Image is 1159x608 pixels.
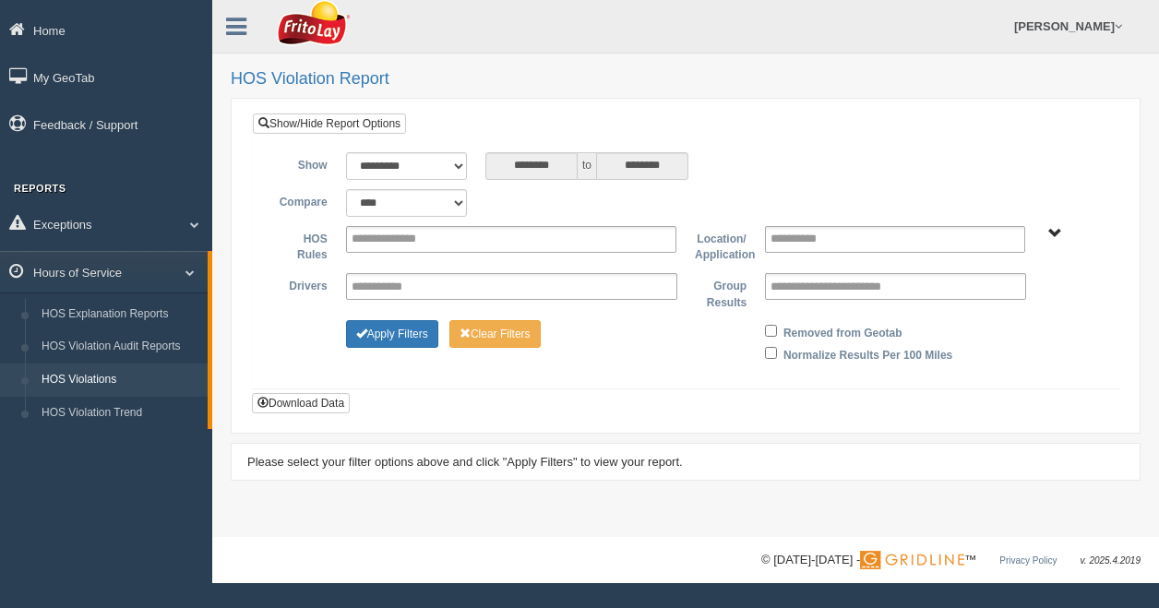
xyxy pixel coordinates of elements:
a: HOS Violations [33,364,208,397]
a: HOS Explanation Reports [33,298,208,331]
a: HOS Violation Trend [33,397,208,430]
label: Group Results [687,273,757,311]
label: Location/ Application [686,226,756,264]
label: Drivers [267,273,337,295]
a: Privacy Policy [999,555,1057,566]
a: Show/Hide Report Options [253,113,406,134]
label: Removed from Geotab [783,320,902,342]
img: Gridline [860,551,964,569]
button: Change Filter Options [346,320,438,348]
div: © [DATE]-[DATE] - ™ [761,551,1141,570]
span: to [578,152,596,180]
label: Normalize Results Per 100 Miles [783,342,952,364]
a: HOS Violation Audit Reports [33,330,208,364]
button: Download Data [252,393,350,413]
span: Please select your filter options above and click "Apply Filters" to view your report. [247,455,683,469]
label: HOS Rules [267,226,337,264]
label: Compare [267,189,337,211]
span: v. 2025.4.2019 [1081,555,1141,566]
h2: HOS Violation Report [231,70,1141,89]
label: Show [267,152,337,174]
button: Change Filter Options [449,320,541,348]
